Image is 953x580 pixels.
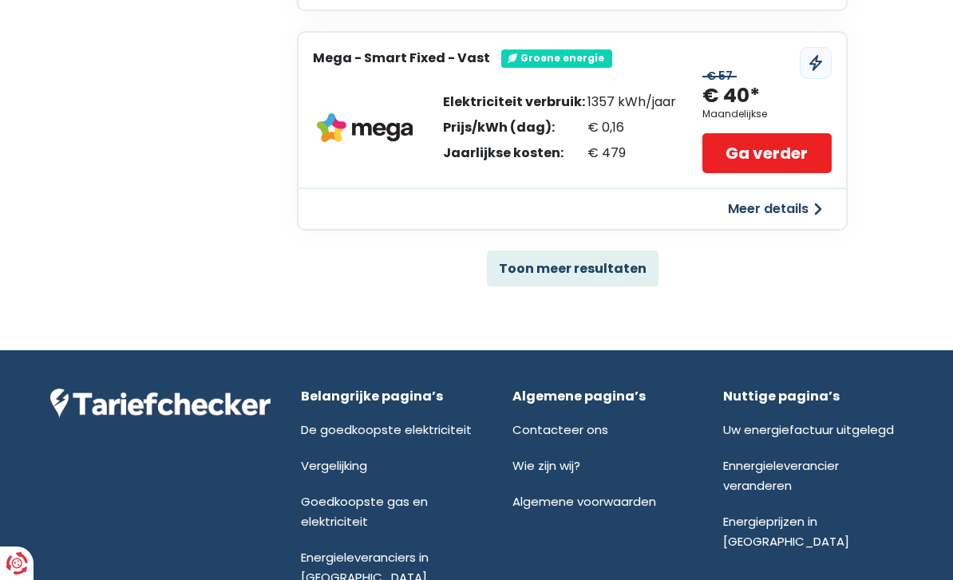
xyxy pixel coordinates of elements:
[501,49,612,67] div: Groene energie
[723,389,903,404] div: Nuttige pagina’s
[50,389,271,419] img: Tariefchecker logo
[512,389,692,404] div: Algemene pagina’s
[443,147,585,160] div: Jaarlijkse kosten:
[587,121,676,134] div: € 0,16
[512,421,608,438] a: Contacteer ons
[313,50,490,65] h3: Mega - Smart Fixed - Vast
[718,195,832,223] button: Meer details
[317,113,413,142] img: Mega
[301,421,472,438] a: De goedkoopste elektriciteit
[702,109,767,120] div: Maandelijkse
[487,251,658,286] button: Toon meer resultaten
[723,457,839,494] a: Ennergieleverancier veranderen
[702,133,832,173] a: Ga verder
[702,69,737,83] div: € 57
[723,513,849,550] a: Energieprijzen in [GEOGRAPHIC_DATA]
[301,389,480,404] div: Belangrijke pagina’s
[702,83,760,109] div: € 40*
[443,121,585,134] div: Prijs/kWh (dag):
[512,493,656,510] a: Algemene voorwaarden
[587,96,676,109] div: 1357 kWh/jaar
[587,147,676,160] div: € 479
[723,421,894,438] a: Uw energiefactuur uitgelegd
[301,457,367,474] a: Vergelijking
[443,96,585,109] div: Elektriciteit verbruik:
[512,457,580,474] a: Wie zijn wij?
[301,493,428,530] a: Goedkoopste gas en elektriciteit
